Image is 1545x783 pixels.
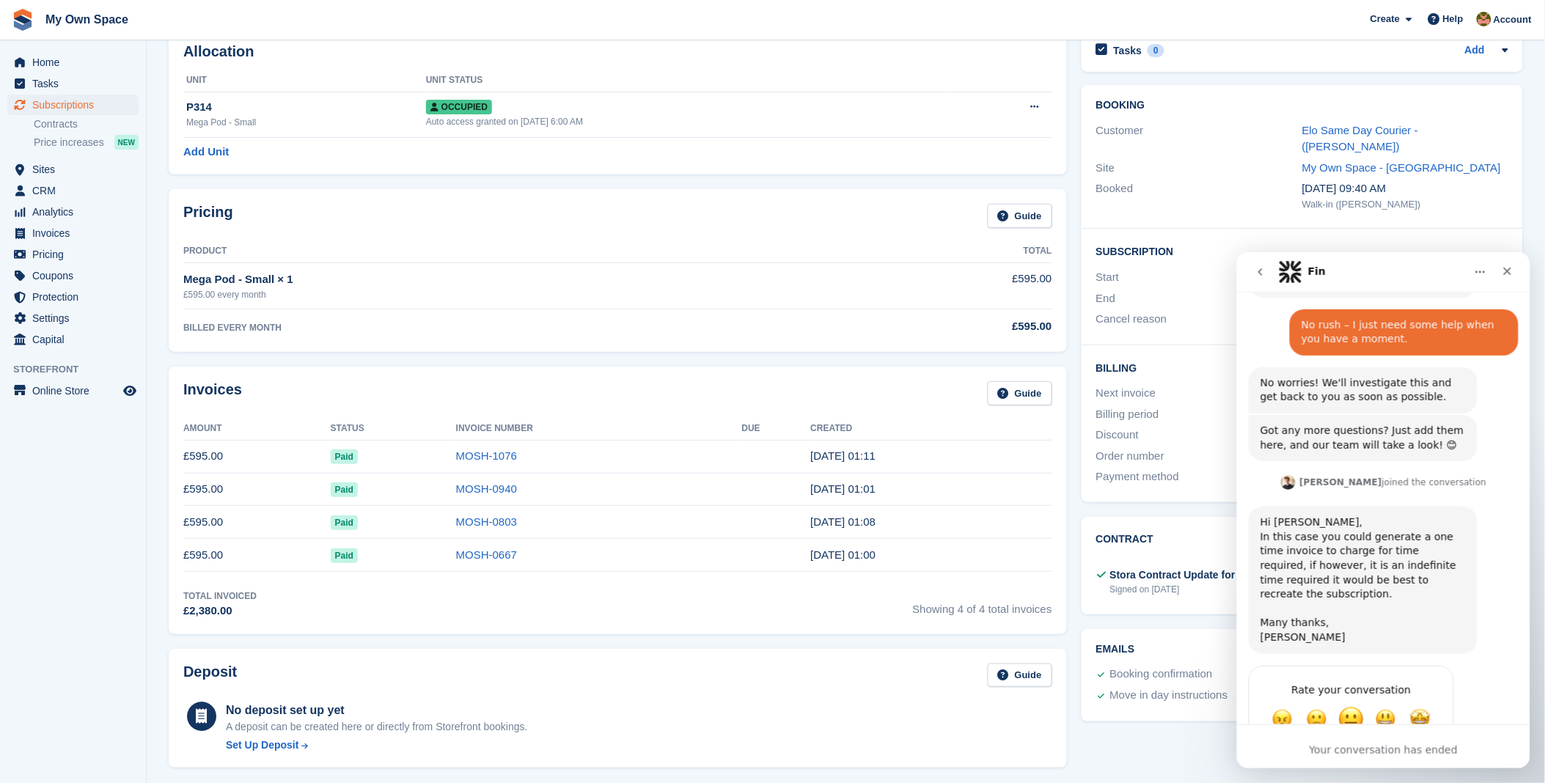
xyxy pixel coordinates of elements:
a: menu [7,265,139,286]
a: My Own Space [40,7,134,32]
div: Booked [1096,180,1302,211]
span: Online Store [32,381,120,401]
time: 2025-08-02 00:01:58 UTC [810,482,876,495]
iframe: Intercom live chat [1237,252,1530,768]
th: Due [742,417,811,441]
th: Status [331,417,456,441]
th: Unit Status [426,69,950,92]
th: Invoice Number [456,417,742,441]
span: Terrible [35,457,56,477]
a: menu [7,223,139,243]
th: Unit [183,69,426,92]
div: BILLED EVERY MONTH [183,321,821,334]
time: 2025-06-02 00:00:43 UTC [810,548,876,561]
a: Add [1465,43,1485,59]
div: Customer [1096,122,1302,155]
div: Move in day instructions [1110,687,1228,705]
span: Analytics [32,202,120,222]
a: menu [7,52,139,73]
div: Next invoice [1096,385,1302,402]
div: Mega Pod - Small [186,116,426,129]
a: Guide [988,663,1052,688]
span: Showing 4 of 4 total invoices [913,589,1052,620]
a: menu [7,381,139,401]
div: Billing period [1096,406,1302,423]
h2: Pricing [183,204,233,228]
div: Booking confirmation [1110,666,1213,683]
td: £595.00 [183,440,331,473]
span: Bad [70,457,90,477]
span: Help [1443,12,1464,26]
h2: Billing [1096,360,1508,375]
h2: Tasks [1114,44,1142,57]
div: Site [1096,160,1302,177]
a: MOSH-0940 [456,482,517,495]
th: Total [821,240,1052,263]
div: Walk-in ([PERSON_NAME]) [1302,197,1508,212]
div: Auto access granted on [DATE] 6:00 AM [426,115,950,128]
span: CRM [32,180,120,201]
a: Preview store [121,382,139,400]
div: £595.00 [821,318,1052,335]
span: Account [1494,12,1532,27]
a: MOSH-1076 [456,449,517,462]
div: Mega Pod - Small × 1 [183,271,821,288]
span: Protection [32,287,120,307]
span: Storefront [13,362,146,377]
div: Start [1096,269,1302,286]
h2: Booking [1096,100,1508,111]
time: 2025-09-02 00:11:24 UTC [810,449,876,462]
div: End [1096,290,1302,307]
div: No deposit set up yet [226,702,528,719]
a: menu [7,73,139,94]
div: P314 [186,99,426,116]
span: Amazing [173,457,194,477]
span: Paid [331,449,358,464]
h2: Allocation [183,43,1052,60]
img: stora-icon-8386f47178a22dfd0bd8f6a31ec36ba5ce8667c1dd55bd0f319d3a0aa187defe.svg [12,9,34,31]
div: Fin says… [12,413,282,518]
a: menu [7,159,139,180]
span: Home [32,52,120,73]
h2: Deposit [183,663,237,688]
a: Contracts [34,117,139,131]
div: £2,380.00 [183,603,257,620]
a: menu [7,329,139,350]
span: Coupons [32,265,120,286]
th: Product [183,240,821,263]
div: Stora Contract Update for Keys + Business [1110,567,1321,583]
span: Paid [331,548,358,563]
span: OK [101,454,128,480]
a: menu [7,308,139,328]
span: Paid [331,482,358,497]
div: Rate your conversation [27,429,202,446]
span: Great [139,457,159,477]
td: £595.00 [821,262,1052,309]
span: Occupied [426,100,492,114]
div: [DATE] 09:40 AM [1302,180,1508,197]
div: Payment method [1096,468,1302,485]
h2: Emails [1096,644,1508,655]
a: Guide [988,381,1052,405]
h2: Subscription [1096,243,1508,258]
div: Total Invoiced [183,589,257,603]
a: menu [7,244,139,265]
span: Price increases [34,136,104,150]
p: A deposit can be created here or directly from Storefront bookings. [226,719,528,735]
a: Add Unit [183,144,229,161]
span: Invoices [32,223,120,243]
